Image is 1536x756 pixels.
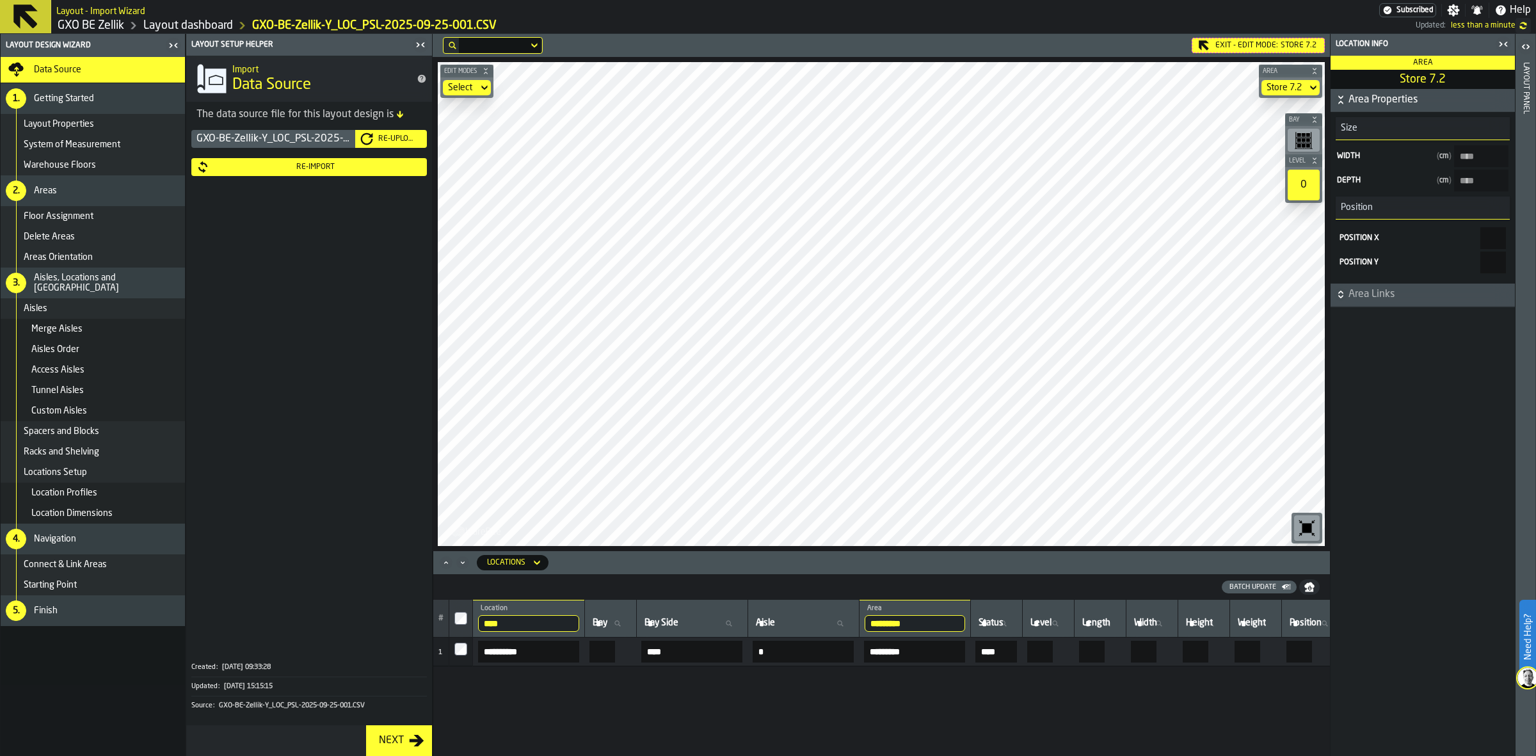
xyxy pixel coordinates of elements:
span: Edit Modes [442,68,479,75]
li: menu Location Profiles [1,483,185,503]
div: KeyValueItem-Created [191,658,427,677]
input: label [976,615,1017,632]
span: Position X [1340,234,1379,242]
span: Aisles Order [31,344,79,355]
li: menu Locations Setup [1,462,185,483]
span: Area [1260,68,1308,75]
span: Aisles [24,303,47,314]
input: label [1183,615,1224,632]
input: input-value- input-value- [753,641,854,663]
div: KeyValueItem-Updated [191,677,427,696]
li: menu System of Measurement [1,134,185,155]
div: Re-Upload [373,134,422,143]
div: button-toolbar-undefined [1292,513,1322,543]
div: Location Info [1333,40,1494,49]
span: Custom Aisles [31,406,87,416]
li: menu Access Aisles [1,360,185,380]
span: Area [1413,59,1433,67]
button: Updated:[DATE] 15:15:15 [191,677,427,696]
span: Tunnel Aisles [31,385,84,396]
input: 2.7.0.2108-locationLength 2.7.0.2108-locationLength [1079,641,1105,663]
a: link-to-/wh/i/5fa160b1-7992-442a-9057-4226e3d2ae6d/import/layout/c2289acf-db0f-40b7-8b31-d8edf789... [252,19,497,33]
input: 2.7.0.2108-locationDepthPosition 2.7.0.2108-locationDepthPosition [1286,641,1312,663]
span: label [867,604,882,613]
span: Depth [1337,176,1432,185]
span: Getting Started [34,93,94,104]
span: label [979,618,1004,628]
label: Need Help? [1521,601,1535,673]
input: input-value-Width input-value-Width [1454,145,1508,167]
label: button-toggle-Open [1517,36,1535,60]
a: link-to-/wh/i/5fa160b1-7992-442a-9057-4226e3d2ae6d/designer [143,19,233,33]
label: button-toggle-Help [1489,3,1536,18]
input: label [590,615,631,632]
span: ) [1449,152,1452,160]
span: 14/10/2025, 15:19:05 [1451,21,1516,30]
li: menu Connect & Link Areas [1,554,185,575]
h2: Sub Title [232,62,406,75]
div: 2. [6,181,26,201]
button: button- [1259,65,1322,77]
header: Layout Setup Helper [186,34,432,56]
label: 2.7.0.2108-locationLength [1079,641,1121,663]
span: Merge Aisles [31,324,83,334]
label: 2.7.0.2108-locationWidth [1131,641,1172,663]
a: link-to-/wh/i/5fa160b1-7992-442a-9057-4226e3d2ae6d [58,19,124,33]
div: Next [374,733,409,748]
label: input-value- [975,641,1017,663]
span: Finish [34,606,58,616]
span: System of Measurement [24,140,120,150]
span: Floor Assignment [24,211,93,221]
div: Menu Subscription [1379,3,1436,17]
span: label [1186,618,1213,628]
div: 3. [6,273,26,293]
span: Delete Areas [24,232,75,242]
span: : [213,702,214,710]
button: button- [1285,113,1322,126]
div: Layout Setup Helper [189,40,412,49]
li: menu Areas [1,175,185,206]
input: label [478,615,579,632]
span: : [218,682,220,691]
div: Exit - Edit Mode: [1192,38,1325,53]
span: Aisles, Locations and [GEOGRAPHIC_DATA] [34,273,180,293]
input: label [753,615,854,632]
span: ) [1449,177,1452,184]
div: Layout panel [1521,60,1530,753]
label: button-toggle-Close me [164,38,182,53]
button: button- [1331,89,1515,112]
span: Starting Point [24,580,77,590]
label: 2.7.0.2108-locationDepthPosition [1286,641,1338,663]
li: menu Layout Properties [1,114,185,134]
button: button-Re-Import [191,158,427,176]
li: menu Floor Assignment [1,206,185,227]
div: button-toolbar-undefined [1285,167,1322,203]
input: react-aria308573561-:r3rk: react-aria308573561-:r3rk: [1480,227,1506,249]
button: Maximize [438,556,454,569]
span: Connect & Link Areas [24,559,107,570]
div: DropdownMenuValue-none [448,83,473,93]
div: Batch Update [1224,583,1281,591]
li: menu Merge Aisles [1,319,185,339]
a: link-to-/wh/i/5fa160b1-7992-442a-9057-4226e3d2ae6d/settings/billing [1379,3,1436,17]
div: Updated [191,682,223,691]
label: input-value- [753,641,854,663]
span: Area Properties [1348,92,1512,108]
span: label [756,618,775,628]
input: InputCheckbox-label-react-aria308573561-:r495: [454,643,467,655]
span: Subscribed [1396,6,1433,15]
input: InputCheckbox-label-react-aria308573561-:r48k: [454,612,467,625]
span: label [1238,618,1266,628]
div: Layout Design Wizard [3,41,164,50]
header: Layout panel [1516,34,1535,756]
span: Help [1510,3,1531,18]
input: input-value- input-value- [864,641,965,663]
button: button- [440,65,493,77]
input: label [865,615,965,632]
a: logo-header [440,518,513,543]
h2: Sub Title [56,4,145,17]
label: input-value- [478,641,579,663]
header: Layout Design Wizard [1,34,185,57]
div: Re-Import [209,163,422,172]
span: 1 [438,649,442,656]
